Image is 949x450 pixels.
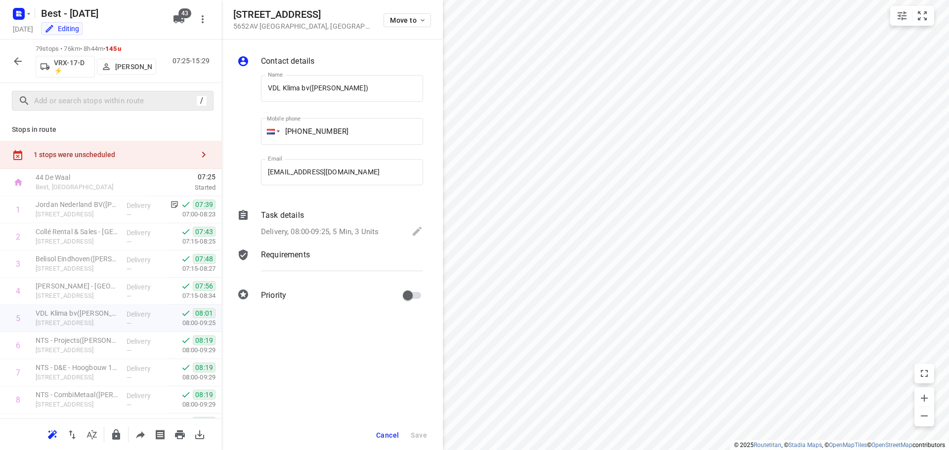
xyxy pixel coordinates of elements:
span: — [127,374,131,381]
span: Print route [170,429,190,439]
p: Delivery [127,309,163,319]
p: [PERSON_NAME] [115,63,152,71]
p: NTS - D&E - Hoogbouw 1e + 2e Verdieping(Kristel Verhulst) [36,363,119,372]
div: 8 [16,395,20,405]
span: 08:01 [193,308,216,318]
p: Dillenburgstraat 17, Eindhoven [36,209,119,219]
svg: Done [181,390,191,400]
div: 7 [16,368,20,377]
p: [PERSON_NAME] - [GEOGRAPHIC_DATA]([PERSON_NAME]) [36,281,119,291]
span: 145u [105,45,121,52]
span: 43 [178,8,191,18]
p: 08:00-09:25 [167,318,216,328]
div: / [196,95,207,106]
a: Routetitan [754,442,781,449]
p: 08:00-09:29 [167,400,216,409]
h5: [STREET_ADDRESS] [233,9,372,20]
button: Fit zoom [912,6,932,26]
p: 07:15-08:25 [167,237,216,246]
p: Meerenakkerweg 30, Eindhoven [36,318,119,328]
span: 08:19 [193,390,216,400]
p: Delivery [127,282,163,292]
a: Stadia Maps [788,442,822,449]
div: 4 [16,286,20,296]
svg: Done [181,363,191,372]
span: — [127,401,131,409]
button: Lock route [106,425,126,445]
p: Delivery [127,391,163,401]
svg: Done [181,227,191,237]
p: Task details [261,209,304,221]
span: — [127,347,131,354]
li: © 2025 , © , © © contributors [734,442,945,449]
p: 08:00-09:29 [167,372,216,382]
p: 5652AV [GEOGRAPHIC_DATA] , [GEOGRAPHIC_DATA] [233,22,372,30]
div: 1 stops were unscheduled [34,151,194,159]
span: 07:39 [193,200,216,209]
div: Netherlands: + 31 [261,118,280,145]
input: Add or search stops within route [34,93,196,109]
div: 1 [16,205,20,214]
span: Download route [190,429,210,439]
p: Jordan Nederland BV(Anita van Baardwijk) [36,200,119,209]
p: 07:15-08:27 [167,264,216,274]
span: Reoptimize route [43,429,62,439]
p: 07:25-15:29 [173,56,214,66]
p: 07:15-08:34 [167,291,216,301]
p: Delivery [127,418,163,428]
span: — [127,320,131,327]
p: Contact details [261,55,314,67]
span: — [127,265,131,273]
p: Hurksestraat 7, Eindhoven [36,345,119,355]
div: Task detailsDelivery, 08:00-09:25, 5 Min, 3 Units [237,209,423,239]
h5: Rename [37,5,165,21]
p: Belisol Eindhoven(Sandra Ummels) [36,254,119,264]
p: 08:00-09:29 [167,345,216,355]
svg: Done [181,308,191,318]
p: Dillenburgstraat 11-A, Eindhoven [36,264,119,274]
span: 07:43 [193,227,216,237]
span: 08:19 [193,335,216,345]
p: Dillenburgstraat 9, Eindhoven [36,372,119,382]
button: Map settings [892,6,912,26]
svg: Done [181,335,191,345]
div: Contact details [237,55,423,69]
div: small contained button group [890,6,934,26]
div: 6 [16,341,20,350]
span: 07:25 [150,172,216,182]
svg: Done [181,281,191,291]
a: OpenMapTiles [829,442,867,449]
button: VRX-17-D ⚡ [36,56,95,78]
button: [PERSON_NAME] [97,59,156,75]
label: Mobile phone [267,116,301,122]
p: Hurksestraat 7, Eindhoven [36,400,119,409]
p: Best, [GEOGRAPHIC_DATA] [36,182,138,192]
span: 08:29 [193,417,216,427]
p: Delivery [127,255,163,265]
div: You are currently in edit mode. [44,24,79,34]
p: 44 De Waal [36,172,138,182]
p: Stops in route [12,124,210,135]
button: 43 [169,9,189,29]
span: 07:48 [193,254,216,264]
svg: Done [181,254,191,264]
p: Requirements [261,249,310,261]
div: Requirements [237,249,423,279]
span: Move to [390,16,427,24]
p: Collé Rental & Sales - Eindhoven(Henri Hoeppe) [36,227,119,237]
span: 08:19 [193,363,216,372]
span: Reverse route [62,429,82,439]
svg: Done [181,417,191,427]
div: 2 [16,232,20,242]
p: Priority [261,289,286,301]
span: — [127,211,131,218]
button: Cancel [372,426,403,444]
span: — [127,292,131,300]
p: VRX-17-D ⚡ [54,59,90,75]
span: Sort by time window [82,429,102,439]
span: Cancel [376,431,399,439]
div: 3 [16,259,20,269]
span: • [103,45,105,52]
span: — [127,238,131,245]
p: [STREET_ADDRESS] [36,291,119,301]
